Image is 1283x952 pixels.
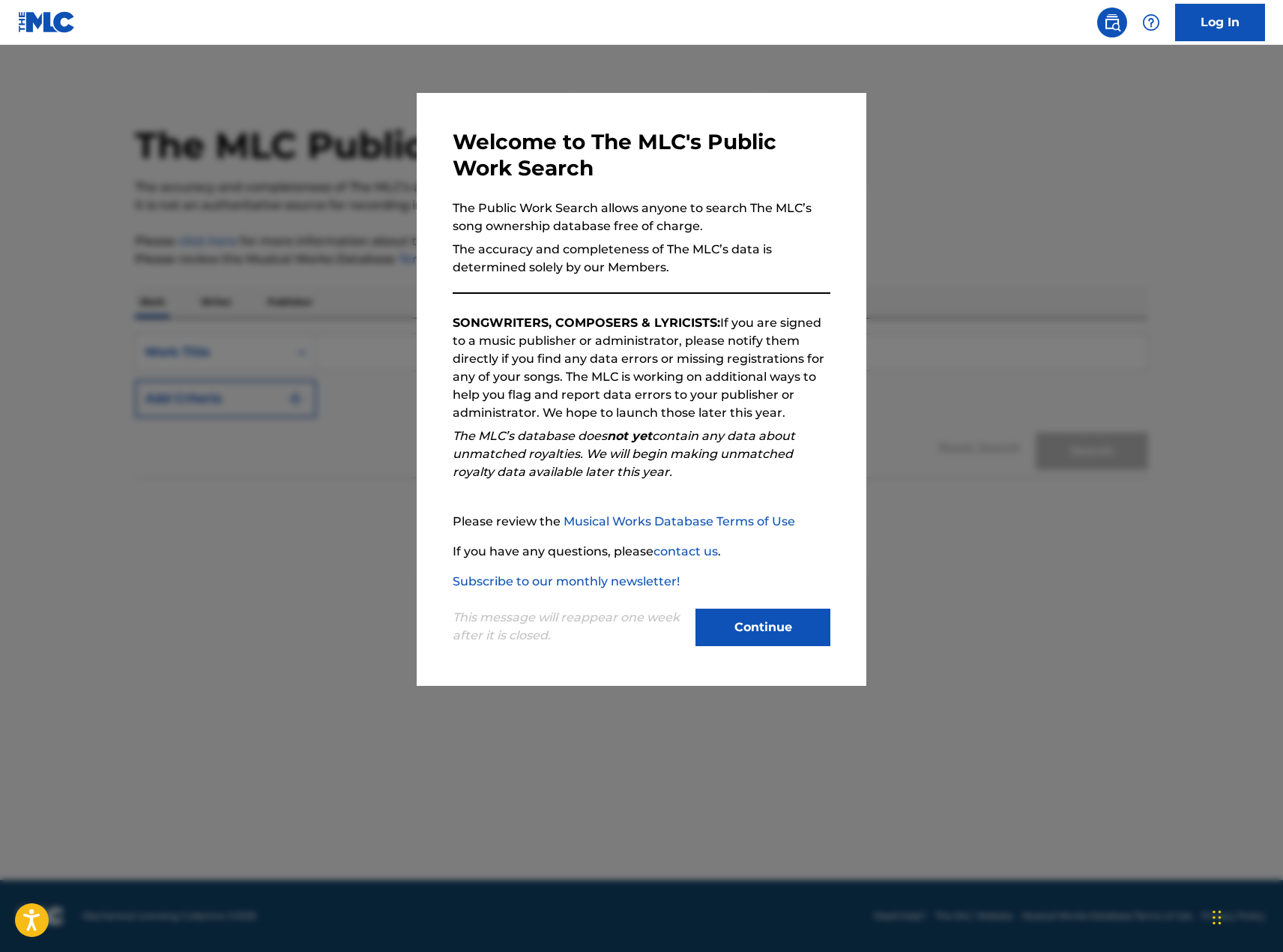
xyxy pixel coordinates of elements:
[453,429,795,479] em: The MLC’s database does contain any data about unmatched royalties. We will begin making unmatche...
[1208,880,1283,952] iframe: Chat Widget
[564,514,795,528] a: Musical Works Database Terms of Use
[453,513,830,531] p: Please review the
[453,316,720,330] strong: SONGWRITERS, COMPOSERS & LYRICISTS:
[453,129,830,181] h3: Welcome to The MLC's Public Work Search
[653,544,718,558] a: contact us
[453,199,830,235] p: The Public Work Search allows anyone to search The MLC’s song ownership database free of charge.
[453,609,686,645] p: This message will reappear one week after it is closed.
[453,241,830,277] p: The accuracy and completeness of The MLC’s data is determined solely by our Members.
[453,574,680,588] a: Subscribe to our monthly newsletter!
[1213,895,1222,940] div: Drag
[1142,13,1160,31] img: help
[1097,7,1127,37] a: Public Search
[18,11,76,33] img: MLC Logo
[1103,13,1121,31] img: search
[695,609,830,646] button: Continue
[453,543,830,561] p: If you have any questions, please .
[1136,7,1166,37] div: Help
[607,429,652,443] strong: not yet
[453,314,830,422] p: If you are signed to a music publisher or administrator, please notify them directly if you find ...
[1175,4,1265,41] a: Log In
